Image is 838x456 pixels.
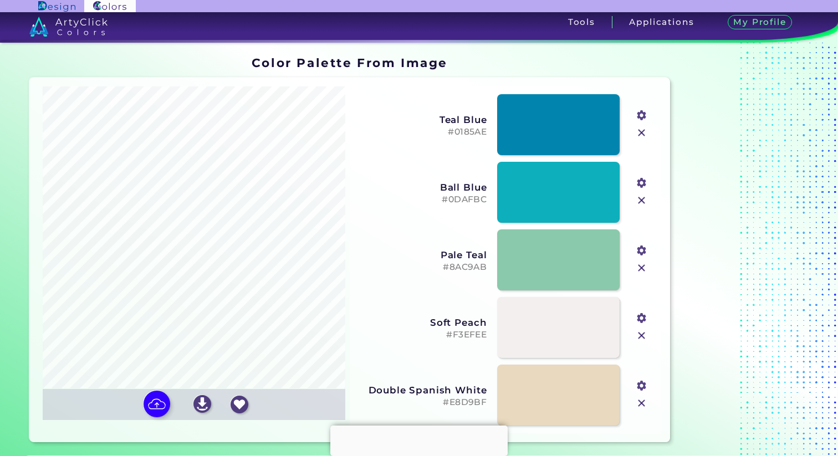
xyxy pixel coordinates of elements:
[144,391,170,417] img: icon picture
[357,194,487,205] h5: #0DAFBC
[357,397,487,408] h5: #E8D9BF
[357,385,487,396] h3: Double Spanish White
[357,330,487,340] h5: #F3EFEE
[357,317,487,328] h3: Soft Peach
[357,262,487,273] h5: #8AC9AB
[728,15,792,30] h3: My Profile
[568,18,595,26] h3: Tools
[38,1,75,12] img: ArtyClick Design logo
[357,114,487,125] h3: Teal Blue
[675,52,813,447] iframe: Advertisement
[635,126,649,140] img: icon_close.svg
[635,193,649,208] img: icon_close.svg
[357,127,487,137] h5: #0185AE
[635,329,649,343] img: icon_close.svg
[330,426,508,453] iframe: Advertisement
[357,182,487,193] h3: Ball Blue
[29,17,108,37] img: logo_artyclick_colors_white.svg
[629,18,694,26] h3: Applications
[635,261,649,275] img: icon_close.svg
[231,396,248,413] img: icon_favourite_white.svg
[357,249,487,260] h3: Pale Teal
[193,395,211,413] img: icon_download_white.svg
[252,54,448,71] h1: Color Palette From Image
[635,396,649,411] img: icon_close.svg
